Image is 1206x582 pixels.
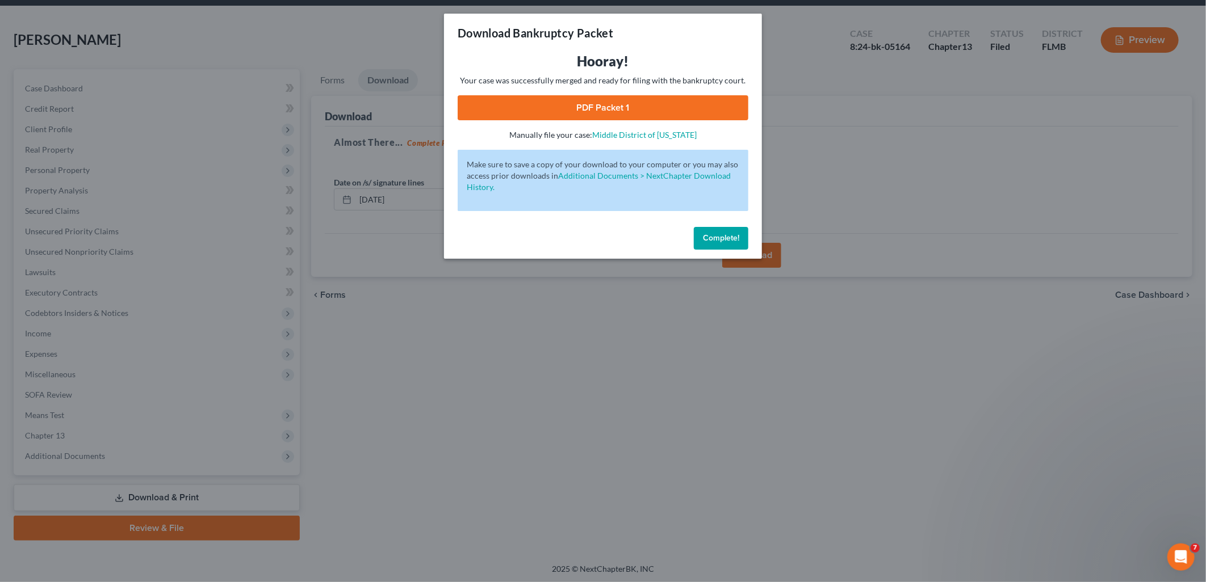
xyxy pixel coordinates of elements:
[458,52,748,70] h3: Hooray!
[467,159,739,193] p: Make sure to save a copy of your download to your computer or you may also access prior downloads in
[592,130,697,140] a: Middle District of [US_STATE]
[458,25,613,41] h3: Download Bankruptcy Packet
[1191,543,1200,553] span: 7
[458,75,748,86] p: Your case was successfully merged and ready for filing with the bankruptcy court.
[1167,543,1195,571] iframe: Intercom live chat
[694,227,748,250] button: Complete!
[458,129,748,141] p: Manually file your case:
[703,233,739,243] span: Complete!
[467,171,731,192] a: Additional Documents > NextChapter Download History.
[458,95,748,120] a: PDF Packet 1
